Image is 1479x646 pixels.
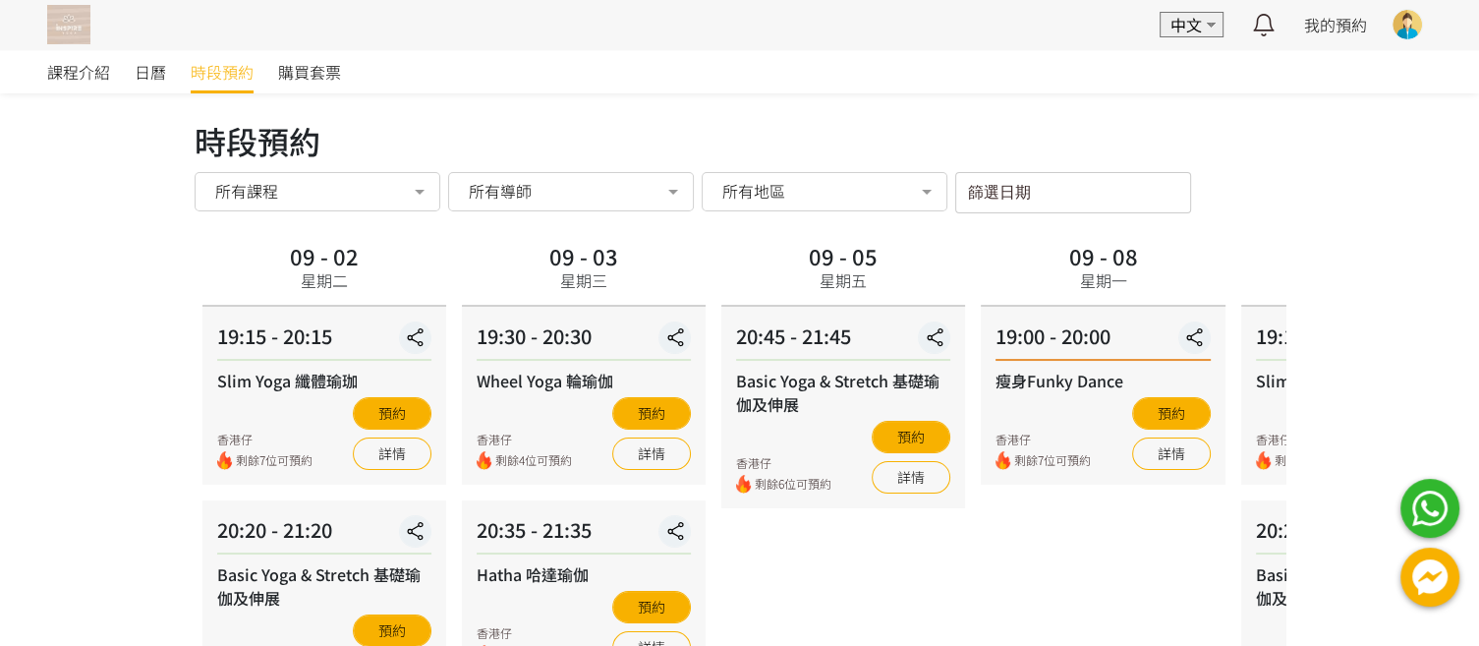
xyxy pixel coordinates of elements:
[495,451,572,470] span: 剩餘4位可預約
[353,397,431,430] button: 預約
[477,369,691,392] div: Wheel Yoga 輪瑜伽
[995,431,1091,448] div: 香港仔
[47,50,110,93] a: 課程介紹
[135,60,166,84] span: 日曆
[1079,268,1126,292] div: 星期一
[736,454,831,472] div: 香港仔
[1132,397,1211,430] button: 預約
[1068,245,1137,266] div: 09 - 08
[217,431,313,448] div: 香港仔
[477,515,691,555] div: 20:35 - 21:35
[872,421,950,453] button: 預約
[353,438,431,470] a: 詳情
[217,369,431,392] div: Slim Yoga 纖體瑜珈
[1304,13,1367,36] a: 我的預約
[477,562,691,586] div: Hatha 哈達瑜伽
[477,624,572,642] div: 香港仔
[301,268,348,292] div: 星期二
[995,451,1010,470] img: fire.png
[1014,451,1091,470] span: 剩餘7位可預約
[47,5,90,44] img: T57dtJh47iSJKDtQ57dN6xVUMYY2M0XQuGF02OI4.png
[995,322,1210,361] div: 19:00 - 20:00
[477,431,572,448] div: 香港仔
[995,369,1210,392] div: 瘦身Funky Dance
[612,438,691,470] a: 詳情
[820,268,867,292] div: 星期五
[1256,562,1470,610] div: Basic Yoga & Stretch 基礎瑜伽及伸展
[736,322,950,361] div: 20:45 - 21:45
[1256,369,1470,392] div: Slim Yoga 纖體瑜珈
[736,475,751,494] img: fire.png
[217,515,431,555] div: 20:20 - 21:20
[809,245,878,266] div: 09 - 05
[290,245,359,266] div: 09 - 02
[236,451,313,470] span: 剩餘7位可預約
[47,60,110,84] span: 課程介紹
[612,397,691,430] button: 預約
[549,245,618,266] div: 09 - 03
[1132,438,1211,470] a: 詳情
[477,451,491,470] img: fire.png
[736,369,950,416] div: Basic Yoga & Stretch 基礎瑜伽及伸展
[217,562,431,610] div: Basic Yoga & Stretch 基礎瑜伽及伸展
[1256,322,1470,361] div: 19:15 - 20:15
[469,181,532,201] span: 所有導師
[477,322,691,361] div: 19:30 - 20:30
[1256,451,1271,470] img: fire.png
[612,591,691,623] button: 預約
[955,172,1191,213] input: 篩選日期
[560,268,607,292] div: 星期三
[217,322,431,361] div: 19:15 - 20:15
[755,475,831,494] span: 剩餘6位可預約
[217,451,232,470] img: fire.png
[278,50,341,93] a: 購買套票
[135,50,166,93] a: 日曆
[278,60,341,84] span: 購買套票
[191,60,254,84] span: 時段預約
[215,181,278,201] span: 所有課程
[872,461,950,494] a: 詳情
[191,50,254,93] a: 時段預約
[1275,451,1351,470] span: 剩餘6位可預約
[1256,431,1351,448] div: 香港仔
[722,181,785,201] span: 所有地區
[1256,515,1470,555] div: 20:20 - 21:20
[195,117,1285,164] div: 時段預約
